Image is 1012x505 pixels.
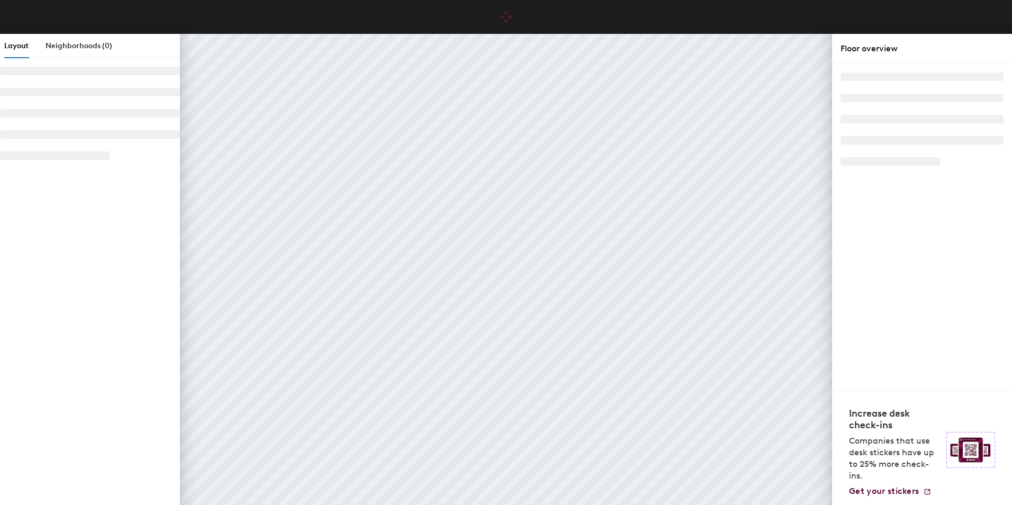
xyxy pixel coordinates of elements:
div: Floor overview [841,42,1004,55]
span: Neighborhoods (0) [46,41,112,50]
span: Get your stickers [849,486,919,496]
p: Companies that use desk stickers have up to 25% more check-ins. [849,435,940,482]
span: Layout [4,41,29,50]
img: Sticker logo [946,432,995,468]
h4: Increase desk check-ins [849,408,940,431]
a: Get your stickers [849,486,932,497]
